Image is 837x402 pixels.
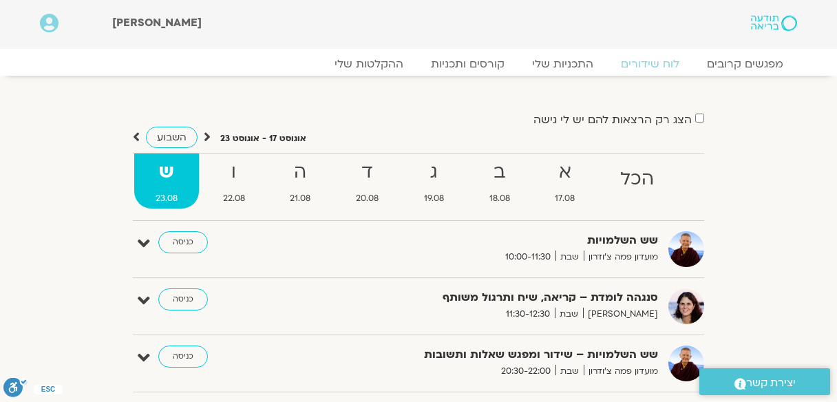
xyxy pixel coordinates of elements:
[158,231,208,253] a: כניסה
[335,157,400,188] strong: ד
[555,364,584,379] span: שבת
[220,131,306,146] p: אוגוסט 17 - אוגוסט 23
[417,57,518,71] a: קורסים ותכניות
[534,191,597,206] span: 17.08
[157,131,187,144] span: השבוע
[134,191,199,206] span: 23.08
[146,127,198,148] a: השבוע
[555,307,583,321] span: שבת
[468,191,531,206] span: 18.08
[112,15,202,30] span: [PERSON_NAME]
[321,346,658,364] strong: שש השלמויות – שידור ומפגש שאלות ותשובות
[584,250,658,264] span: מועדון פמה צ'ודרון
[202,154,266,209] a: ו22.08
[500,250,555,264] span: 10:00-11:30
[321,231,658,250] strong: שש השלמויות
[403,157,465,188] strong: ג
[269,191,332,206] span: 21.08
[134,157,199,188] strong: ש
[518,57,607,71] a: התכניות שלי
[534,157,597,188] strong: א
[583,307,658,321] span: [PERSON_NAME]
[158,288,208,310] a: כניסה
[501,307,555,321] span: 11:30-12:30
[335,154,400,209] a: ד20.08
[584,364,658,379] span: מועדון פמה צ'ודרון
[599,154,675,209] a: הכל
[599,164,675,195] strong: הכל
[403,191,465,206] span: 19.08
[202,157,266,188] strong: ו
[202,191,266,206] span: 22.08
[496,364,555,379] span: 20:30-22:00
[693,57,797,71] a: מפגשים קרובים
[534,154,597,209] a: א17.08
[468,157,531,188] strong: ב
[555,250,584,264] span: שבת
[158,346,208,368] a: כניסה
[403,154,465,209] a: ג19.08
[134,154,199,209] a: ש23.08
[699,368,830,395] a: יצירת קשר
[269,157,332,188] strong: ה
[321,288,658,307] strong: סנגהה לומדת – קריאה, שיח ותרגול משותף
[746,374,796,392] span: יצירת קשר
[468,154,531,209] a: ב18.08
[607,57,693,71] a: לוח שידורים
[335,191,400,206] span: 20.08
[269,154,332,209] a: ה21.08
[321,57,417,71] a: ההקלטות שלי
[40,57,797,71] nav: Menu
[533,114,692,126] label: הצג רק הרצאות להם יש לי גישה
